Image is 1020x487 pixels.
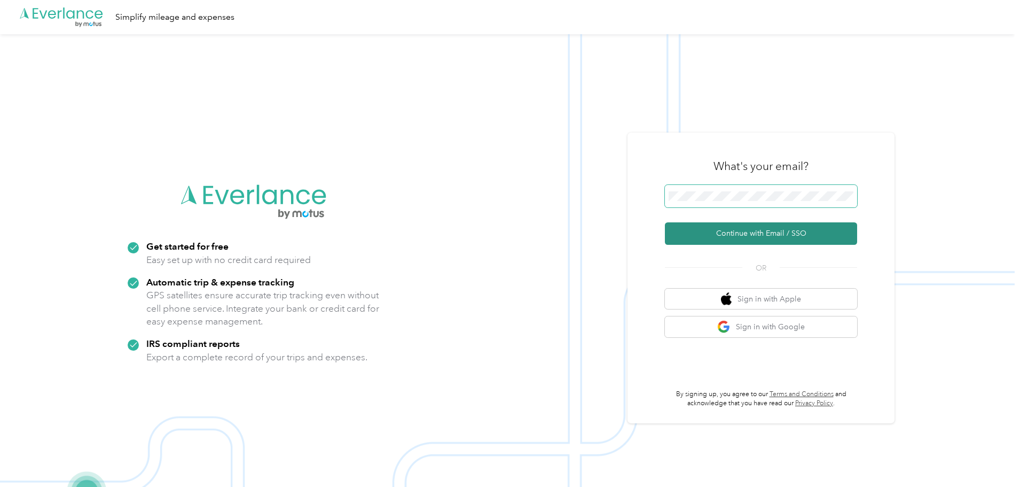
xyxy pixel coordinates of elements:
[115,11,234,24] div: Simplify mileage and expenses
[665,390,857,408] p: By signing up, you agree to our and acknowledge that you have read our .
[146,351,367,364] p: Export a complete record of your trips and expenses.
[717,320,731,334] img: google logo
[146,276,294,288] strong: Automatic trip & expense tracking
[721,292,732,306] img: apple logo
[742,262,780,274] span: OR
[770,390,834,398] a: Terms and Conditions
[146,338,240,349] strong: IRS compliant reports
[665,222,857,245] button: Continue with Email / SSO
[713,159,809,174] h3: What's your email?
[146,253,311,267] p: Easy set up with no credit card required
[795,399,833,407] a: Privacy Policy
[146,241,229,252] strong: Get started for free
[665,289,857,310] button: apple logoSign in with Apple
[146,289,380,328] p: GPS satellites ensure accurate trip tracking even without cell phone service. Integrate your bank...
[665,316,857,337] button: google logoSign in with Google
